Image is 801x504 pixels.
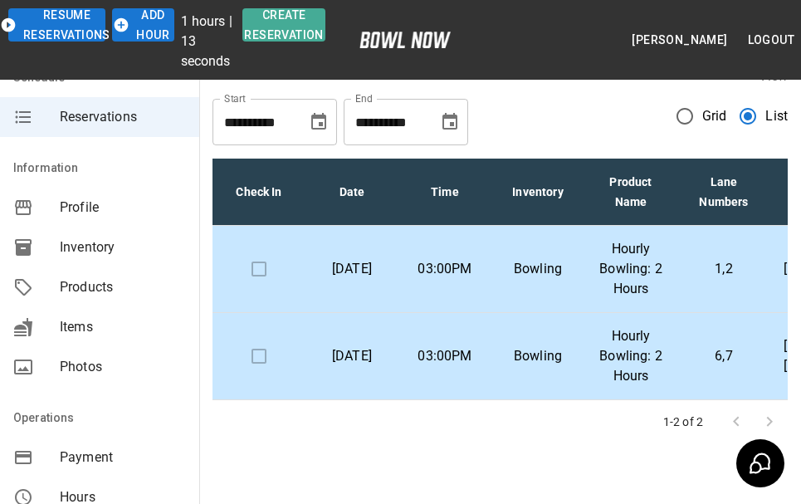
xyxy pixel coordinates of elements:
p: Hourly Bowling: 2 Hours [598,326,664,386]
img: logo [359,32,451,48]
span: Items [60,317,186,337]
p: [DATE] [319,346,385,366]
button: Add Hour [112,8,174,42]
p: 03:00PM [412,346,478,366]
th: Time [398,159,491,226]
p: Bowling [505,259,571,279]
span: Payment [60,448,186,467]
span: Reservations [60,107,186,127]
p: Bowling [505,346,571,366]
button: Create Reservation [242,8,325,42]
button: Resume Reservations [8,8,105,42]
span: Photos [60,357,186,377]
span: Inventory [60,237,186,257]
span: Products [60,277,186,297]
p: 1-2 of 2 [663,413,703,430]
span: Profile [60,198,186,218]
th: Date [305,159,398,226]
th: Lane Numbers [677,159,770,226]
th: Check In [212,159,305,226]
th: Product Name [584,159,677,226]
p: 1 hours | 13 seconds [181,12,237,71]
p: 1,2 [691,259,757,279]
span: Grid [702,106,727,126]
p: 03:00PM [412,259,478,279]
button: [PERSON_NAME] [625,25,734,56]
p: 6,7 [691,346,757,366]
span: List [765,106,788,126]
button: Choose date, selected date is Oct 11, 2025 [302,105,335,139]
button: Logout [741,25,801,56]
p: [DATE] [319,259,385,279]
button: Choose date, selected date is Nov 11, 2025 [433,105,466,139]
th: Inventory [491,159,584,226]
p: Hourly Bowling: 2 Hours [598,239,664,299]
